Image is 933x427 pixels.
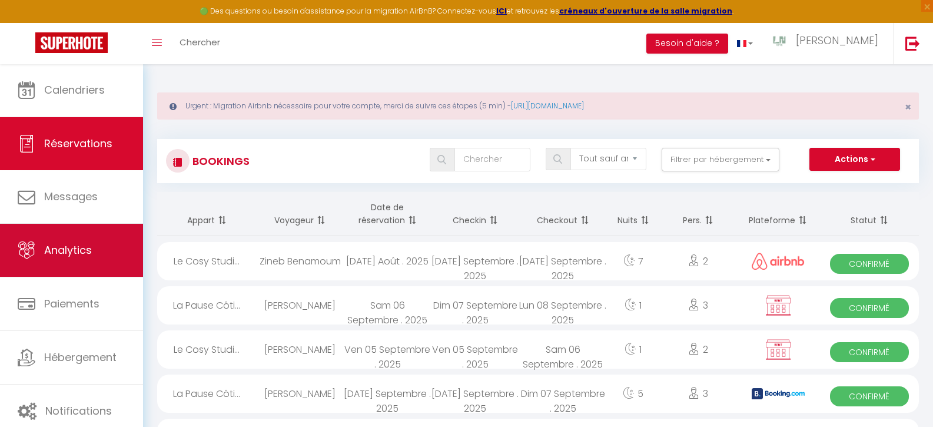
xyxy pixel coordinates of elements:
[496,6,507,16] a: ICI
[646,34,728,54] button: Besoin d'aide ?
[171,23,229,64] a: Chercher
[44,136,112,151] span: Réservations
[44,296,99,311] span: Paiements
[762,23,893,64] a: ... [PERSON_NAME]
[905,36,920,51] img: logout
[662,148,779,171] button: Filtrer par hébergement
[44,189,98,204] span: Messages
[256,192,344,236] th: Sort by guest
[35,32,108,53] img: Super Booking
[454,148,530,171] input: Chercher
[45,403,112,418] span: Notifications
[809,148,900,171] button: Actions
[44,243,92,257] span: Analytics
[511,101,584,111] a: [URL][DOMAIN_NAME]
[519,192,607,236] th: Sort by checkout
[905,102,911,112] button: Close
[905,100,911,114] span: ×
[736,192,819,236] th: Sort by channel
[431,192,519,236] th: Sort by checkin
[820,192,919,236] th: Sort by status
[606,192,660,236] th: Sort by nights
[190,148,250,174] h3: Bookings
[660,192,736,236] th: Sort by people
[559,6,732,16] a: créneaux d'ouverture de la salle migration
[157,92,919,120] div: Urgent : Migration Airbnb nécessaire pour votre compte, merci de suivre ces étapes (5 min) -
[344,192,431,236] th: Sort by booking date
[44,82,105,97] span: Calendriers
[9,5,45,40] button: Ouvrir le widget de chat LiveChat
[157,192,256,236] th: Sort by rentals
[771,35,788,47] img: ...
[180,36,220,48] span: Chercher
[44,350,117,365] span: Hébergement
[796,33,878,48] span: [PERSON_NAME]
